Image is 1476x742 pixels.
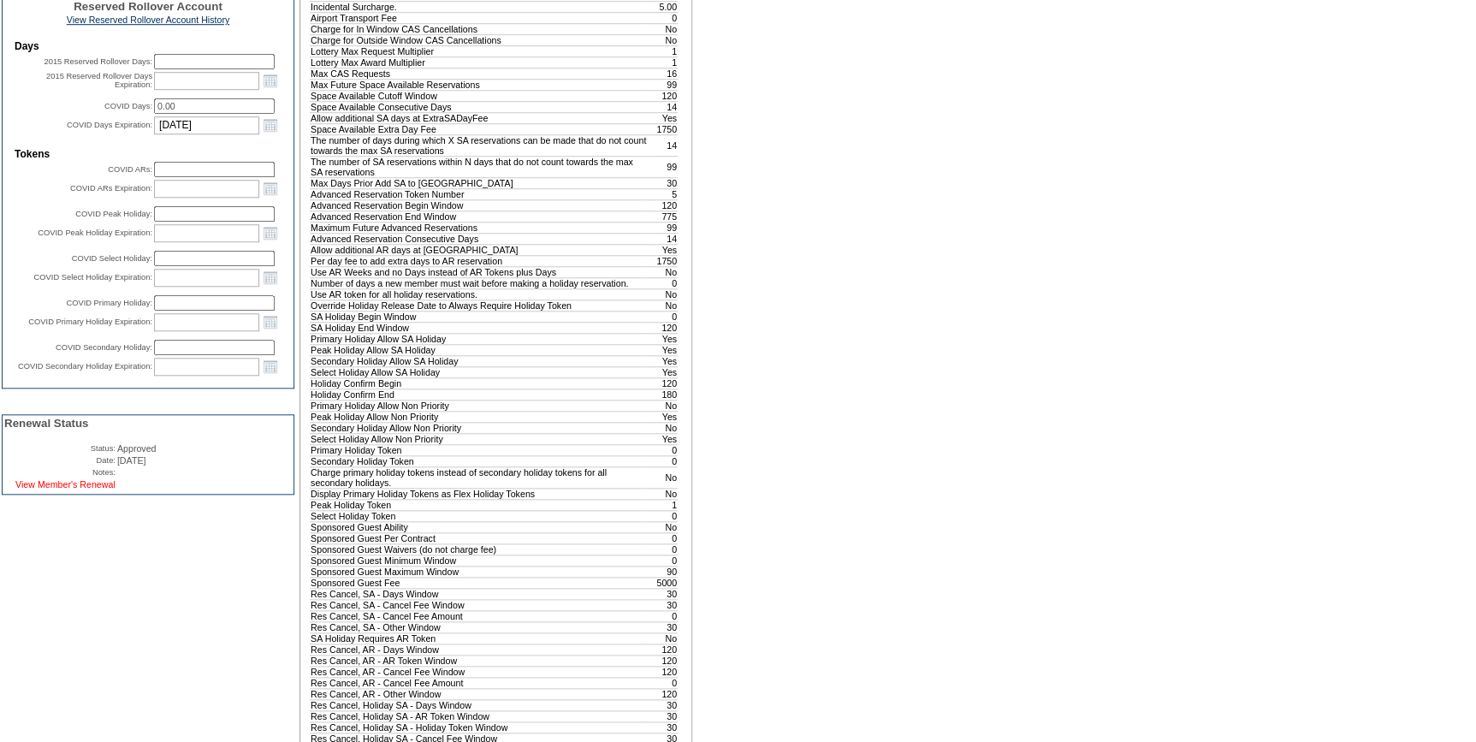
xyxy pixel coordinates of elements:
td: 0 [648,543,678,555]
td: 30 [648,710,678,721]
td: Yes [648,366,678,377]
td: 99 [648,79,678,90]
td: Select Holiday Allow Non Priority [311,433,648,444]
td: Primary Holiday Allow SA Holiday [311,333,648,344]
label: COVID ARs: [108,165,152,174]
td: Days [15,40,282,52]
td: The number of SA reservations within N days that do not count towards the max SA reservations [311,156,648,177]
a: View Member's Renewal [15,479,116,490]
td: Advanced Reservation Begin Window [311,199,648,211]
td: Max Days Prior Add SA to [GEOGRAPHIC_DATA] [311,177,648,188]
td: 1750 [648,255,678,266]
td: No [648,300,678,311]
td: 5000 [648,577,678,588]
td: SA Holiday Requires AR Token [311,632,648,644]
td: No [648,466,678,488]
td: The number of days during which X SA reservations can be made that do not count towards the max S... [311,134,648,156]
td: Airport Transport Fee [311,12,648,23]
td: 1750 [648,123,678,134]
a: Open the calendar popup. [261,223,280,242]
td: 0 [648,510,678,521]
td: Space Available Consecutive Days [311,101,648,112]
label: COVID ARs Expiration: [70,184,152,193]
td: Res Cancel, SA - Days Window [311,588,648,599]
td: Peak Holiday Token [311,499,648,510]
span: [DATE] [117,455,146,466]
td: 0 [648,311,678,322]
td: 0 [648,12,678,23]
label: COVID Select Holiday Expiration: [34,273,152,282]
label: COVID Primary Holiday: [66,299,152,307]
td: Res Cancel, AR - AR Token Window [311,655,648,666]
td: 0 [648,555,678,566]
td: Yes [648,411,678,422]
td: Lottery Max Request Multiplier [311,45,648,56]
td: Charge primary holiday tokens instead of secondary holiday tokens for all secondary holidays. [311,466,648,488]
td: 1 [648,56,678,68]
td: Charge for In Window CAS Cancellations [311,23,648,34]
td: 180 [648,389,678,400]
label: 2015 Reserved Rollover Days: [44,57,152,66]
td: Maximum Future Advanced Reservations [311,222,648,233]
td: Override Holiday Release Date to Always Require Holiday Token [311,300,648,311]
td: 14 [648,134,678,156]
td: Space Available Extra Day Fee [311,123,648,134]
label: COVID Primary Holiday Expiration: [28,318,152,326]
td: 120 [648,644,678,655]
td: No [648,632,678,644]
td: 120 [648,377,678,389]
td: 0 [648,277,678,288]
span: Renewal Status [4,417,89,430]
td: No [648,266,678,277]
td: No [648,488,678,499]
td: 0 [648,532,678,543]
a: Open the calendar popup. [261,312,280,331]
td: 90 [648,566,678,577]
td: 16 [648,68,678,79]
td: 0 [648,455,678,466]
td: 30 [648,721,678,733]
td: Primary Holiday Token [311,444,648,455]
td: 14 [648,101,678,112]
td: 5.00 [648,1,678,12]
td: Res Cancel, Holiday SA - Holiday Token Window [311,721,648,733]
td: 14 [648,233,678,244]
td: No [648,422,678,433]
td: 5 [648,188,678,199]
td: 120 [648,655,678,666]
label: 2015 Reserved Rollover Days Expiration: [46,72,152,89]
td: Incidental Surcharge. [311,1,648,12]
td: Yes [648,355,678,366]
td: Res Cancel, Holiday SA - AR Token Window [311,710,648,721]
td: 99 [648,222,678,233]
label: COVID Peak Holiday: [75,210,152,218]
td: Sponsored Guest Fee [311,577,648,588]
td: SA Holiday Begin Window [311,311,648,322]
label: COVID Days Expiration: [67,121,152,129]
td: 775 [648,211,678,222]
td: Sponsored Guest Waivers (do not charge fee) [311,543,648,555]
td: Yes [648,433,678,444]
td: No [648,288,678,300]
td: Allow additional AR days at [GEOGRAPHIC_DATA] [311,244,648,255]
td: 30 [648,588,678,599]
td: Res Cancel, SA - Cancel Fee Window [311,599,648,610]
td: 30 [648,621,678,632]
td: 0 [648,444,678,455]
td: Select Holiday Token [311,510,648,521]
td: Secondary Holiday Allow SA Holiday [311,355,648,366]
td: Secondary Holiday Token [311,455,648,466]
td: Per day fee to add extra days to AR reservation [311,255,648,266]
td: 1 [648,45,678,56]
label: COVID Secondary Holiday Expiration: [18,362,152,371]
td: Holiday Confirm Begin [311,377,648,389]
td: 0 [648,610,678,621]
td: Res Cancel, Holiday SA - Days Window [311,699,648,710]
td: Lottery Max Award Multiplier [311,56,648,68]
td: Charge for Outside Window CAS Cancellations [311,34,648,45]
td: Select Holiday Allow SA Holiday [311,366,648,377]
td: Status: [4,443,116,454]
td: Advanced Reservation Token Number [311,188,648,199]
td: 30 [648,599,678,610]
td: Date: [4,455,116,466]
